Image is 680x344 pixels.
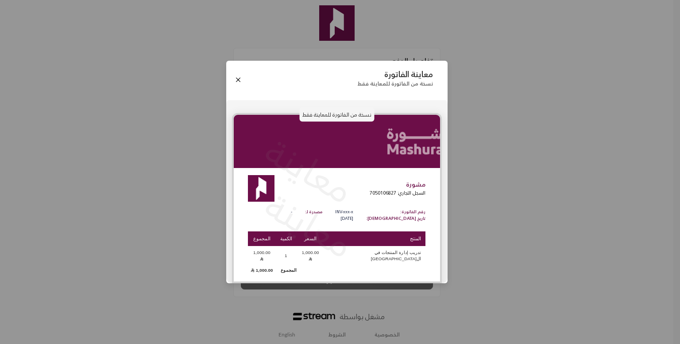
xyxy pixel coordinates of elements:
[370,189,425,197] p: السجل التجاري: 7050106827
[248,209,292,215] p: -
[248,247,276,265] td: 1,000.00
[248,266,276,274] td: 1,000.00
[370,180,425,189] p: مشورة
[276,266,297,274] td: المجموع
[366,209,425,215] p: رقم الفاتورة:
[248,175,274,202] img: Logo
[248,231,276,246] th: المجموع
[357,70,433,79] p: معاينة الفاتورة
[255,124,363,217] p: معاينة
[297,247,324,265] td: 1,000.00
[324,247,425,265] td: تدريب إدارة المنتجات في ال[GEOGRAPHIC_DATA]
[233,75,243,85] button: Close
[357,80,433,87] p: نسخة من الفاتورة للمعاينة فقط
[248,231,425,276] table: Products
[255,178,363,271] p: معاينة
[282,253,290,259] span: 1
[324,231,425,246] th: المنتج
[366,215,425,222] p: تاريخ [DEMOGRAPHIC_DATA]:
[234,115,440,168] img: Linkedin%20Banner%20-%20Mashurah%20%283%29_mwsyu.png
[299,107,374,121] p: نسخة من الفاتورة للمعاينة فقط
